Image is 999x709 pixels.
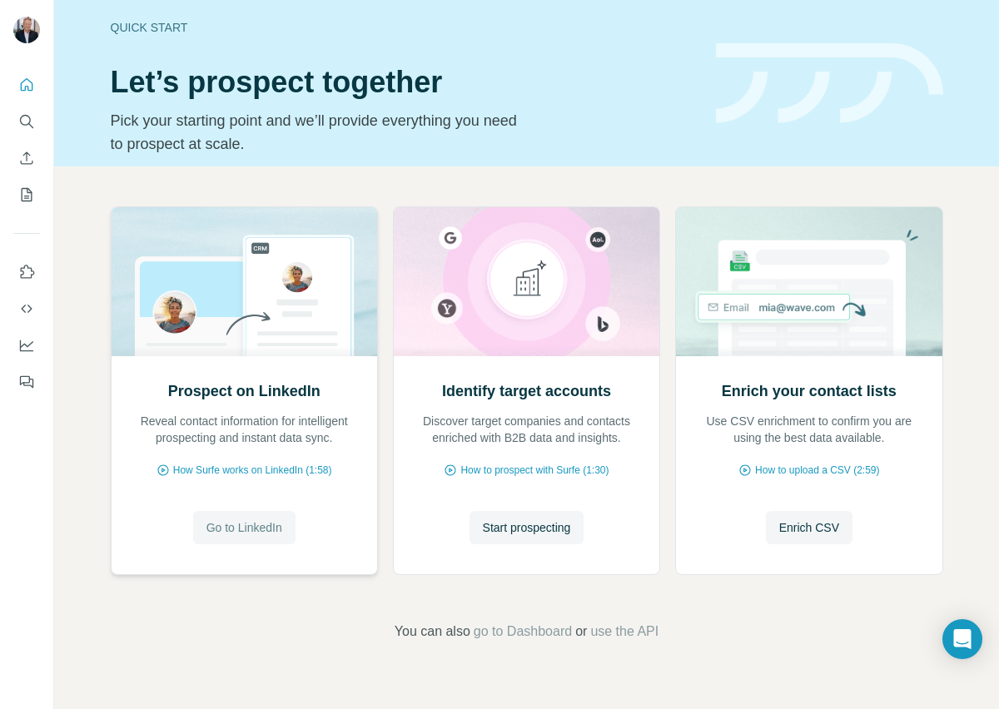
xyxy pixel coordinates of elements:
[13,367,40,397] button: Feedback
[13,180,40,210] button: My lists
[111,66,696,99] h1: Let’s prospect together
[779,519,839,536] span: Enrich CSV
[13,17,40,43] img: Avatar
[575,622,587,642] span: or
[206,519,282,536] span: Go to LinkedIn
[474,622,572,642] button: go to Dashboard
[111,19,696,36] div: Quick start
[128,413,360,446] p: Reveal contact information for intelligent prospecting and instant data sync.
[13,330,40,360] button: Dashboard
[470,511,584,544] button: Start prospecting
[13,143,40,173] button: Enrich CSV
[442,379,611,403] h2: Identify target accounts
[111,207,378,356] img: Prospect on LinkedIn
[722,379,897,403] h2: Enrich your contact lists
[410,413,643,446] p: Discover target companies and contacts enriched with B2B data and insights.
[590,622,659,642] button: use the API
[173,463,332,478] span: How Surfe works on LinkedIn (1:58)
[13,257,40,287] button: Use Surfe on LinkedIn
[193,511,296,544] button: Go to LinkedIn
[766,511,852,544] button: Enrich CSV
[755,463,879,478] span: How to upload a CSV (2:59)
[460,463,609,478] span: How to prospect with Surfe (1:30)
[168,379,321,403] h2: Prospect on LinkedIn
[13,70,40,100] button: Quick start
[111,109,528,156] p: Pick your starting point and we’ll provide everything you need to prospect at scale.
[675,207,942,356] img: Enrich your contact lists
[395,622,470,642] span: You can also
[483,519,571,536] span: Start prospecting
[716,43,943,124] img: banner
[693,413,925,446] p: Use CSV enrichment to confirm you are using the best data available.
[942,619,982,659] div: Open Intercom Messenger
[13,294,40,324] button: Use Surfe API
[393,207,660,356] img: Identify target accounts
[13,107,40,136] button: Search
